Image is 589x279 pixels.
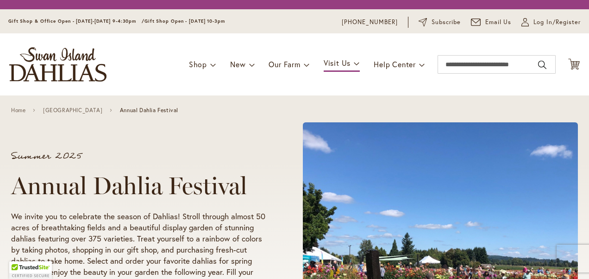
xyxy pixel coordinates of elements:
[8,18,144,24] span: Gift Shop & Office Open - [DATE]-[DATE] 9-4:30pm /
[230,59,245,69] span: New
[269,59,300,69] span: Our Farm
[120,107,178,114] span: Annual Dahlia Festival
[521,18,581,27] a: Log In/Register
[324,58,351,68] span: Visit Us
[144,18,225,24] span: Gift Shop Open - [DATE] 10-3pm
[533,18,581,27] span: Log In/Register
[432,18,461,27] span: Subscribe
[11,172,268,200] h1: Annual Dahlia Festival
[538,57,546,72] button: Search
[189,59,207,69] span: Shop
[43,107,102,114] a: [GEOGRAPHIC_DATA]
[485,18,512,27] span: Email Us
[9,47,107,82] a: store logo
[342,18,398,27] a: [PHONE_NUMBER]
[374,59,416,69] span: Help Center
[471,18,512,27] a: Email Us
[11,107,25,114] a: Home
[11,152,268,161] p: Summer 2025
[9,261,52,279] div: TrustedSite Certified
[419,18,461,27] a: Subscribe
